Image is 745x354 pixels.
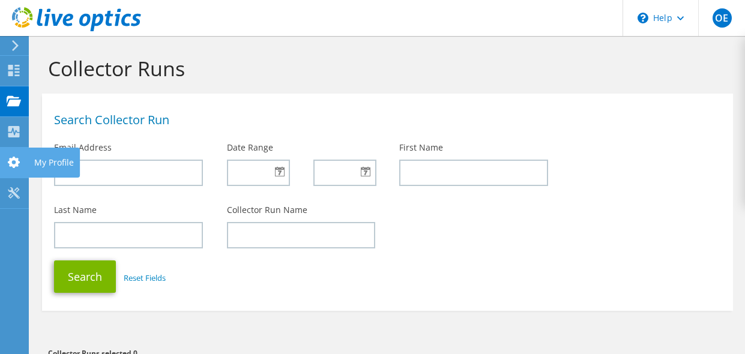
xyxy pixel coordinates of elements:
div: My Profile [28,148,80,178]
button: Search [54,260,116,293]
a: Reset Fields [124,272,166,283]
h1: Search Collector Run [54,114,715,126]
label: Email Address [54,142,112,154]
label: Date Range [227,142,273,154]
label: Last Name [54,204,97,216]
label: First Name [399,142,443,154]
label: Collector Run Name [227,204,307,216]
h1: Collector Runs [48,56,721,81]
span: OE [713,8,732,28]
svg: \n [638,13,648,23]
